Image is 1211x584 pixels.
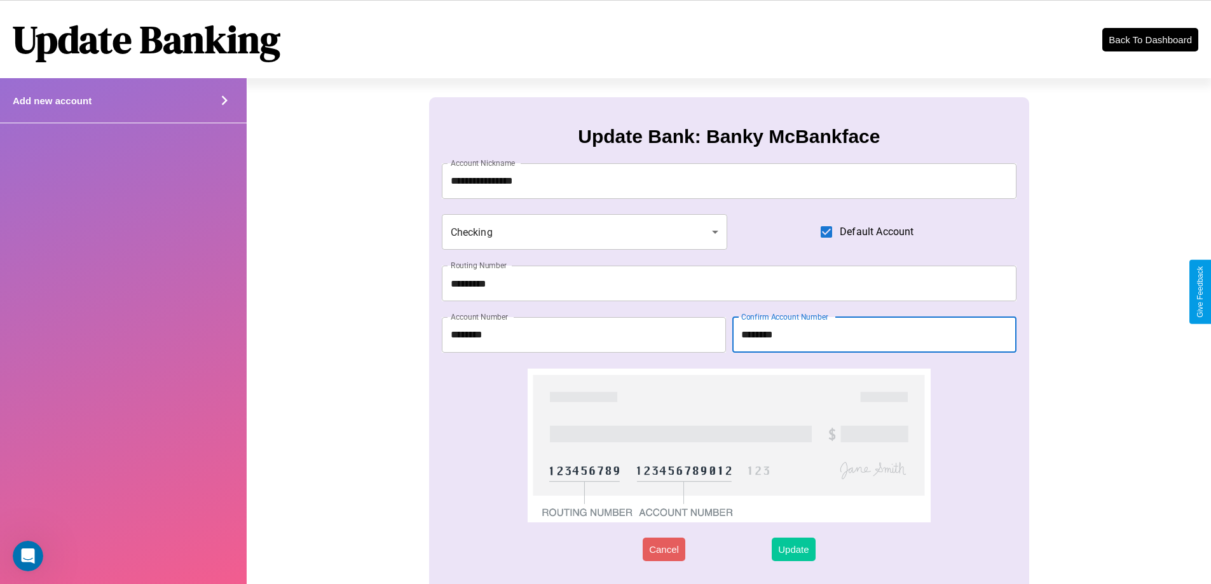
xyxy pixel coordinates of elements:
label: Account Number [451,311,508,322]
div: Checking [442,214,728,250]
label: Account Nickname [451,158,516,168]
button: Update [772,538,815,561]
button: Cancel [643,538,685,561]
label: Confirm Account Number [741,311,828,322]
label: Routing Number [451,260,507,271]
span: Default Account [840,224,913,240]
iframe: Intercom live chat [13,541,43,571]
button: Back To Dashboard [1102,28,1198,51]
h1: Update Banking [13,13,280,65]
div: Give Feedback [1196,266,1205,318]
h4: Add new account [13,95,92,106]
h3: Update Bank: Banky McBankface [578,126,880,147]
img: check [528,369,930,522]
